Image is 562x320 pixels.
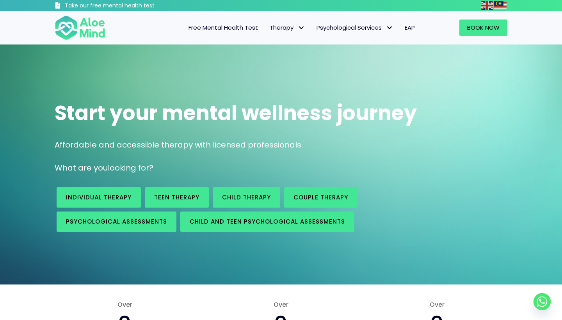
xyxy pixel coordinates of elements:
[222,193,271,201] span: Child Therapy
[57,187,141,208] a: Individual therapy
[284,187,357,208] a: Couple therapy
[494,1,507,10] a: Malay
[264,20,311,36] a: TherapyTherapy: submenu
[154,193,199,201] span: Teen Therapy
[293,193,348,201] span: Couple therapy
[213,187,280,208] a: Child Therapy
[55,15,105,41] img: Aloe mind Logo
[367,300,507,309] span: Over
[180,212,354,232] a: Child and Teen Psychological assessments
[66,217,167,226] span: Psychological assessments
[295,22,307,34] span: Therapy: submenu
[65,2,196,10] h3: Take our free mental health test
[384,22,395,34] span: Psychological Services: submenu
[399,20,421,36] a: EAP
[108,162,153,173] span: looking for?
[57,212,176,232] a: Psychological assessments
[190,217,345,226] span: Child and Teen Psychological assessments
[481,1,493,10] img: en
[55,99,417,127] span: Start your mental wellness journey
[467,23,500,32] span: Book Now
[189,23,258,32] span: Free Mental Health Test
[55,2,196,11] a: Take our free mental health test
[311,20,399,36] a: Psychological ServicesPsychological Services: submenu
[317,23,393,32] span: Psychological Services
[270,23,305,32] span: Therapy
[494,1,507,10] img: ms
[459,20,507,36] a: Book Now
[534,293,551,310] a: Whatsapp
[211,300,351,309] span: Over
[116,20,421,36] nav: Menu
[66,193,132,201] span: Individual therapy
[183,20,264,36] a: Free Mental Health Test
[481,1,494,10] a: English
[55,139,507,151] p: Affordable and accessible therapy with licensed professionals.
[55,300,195,309] span: Over
[145,187,209,208] a: Teen Therapy
[405,23,415,32] span: EAP
[55,162,108,173] span: What are you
